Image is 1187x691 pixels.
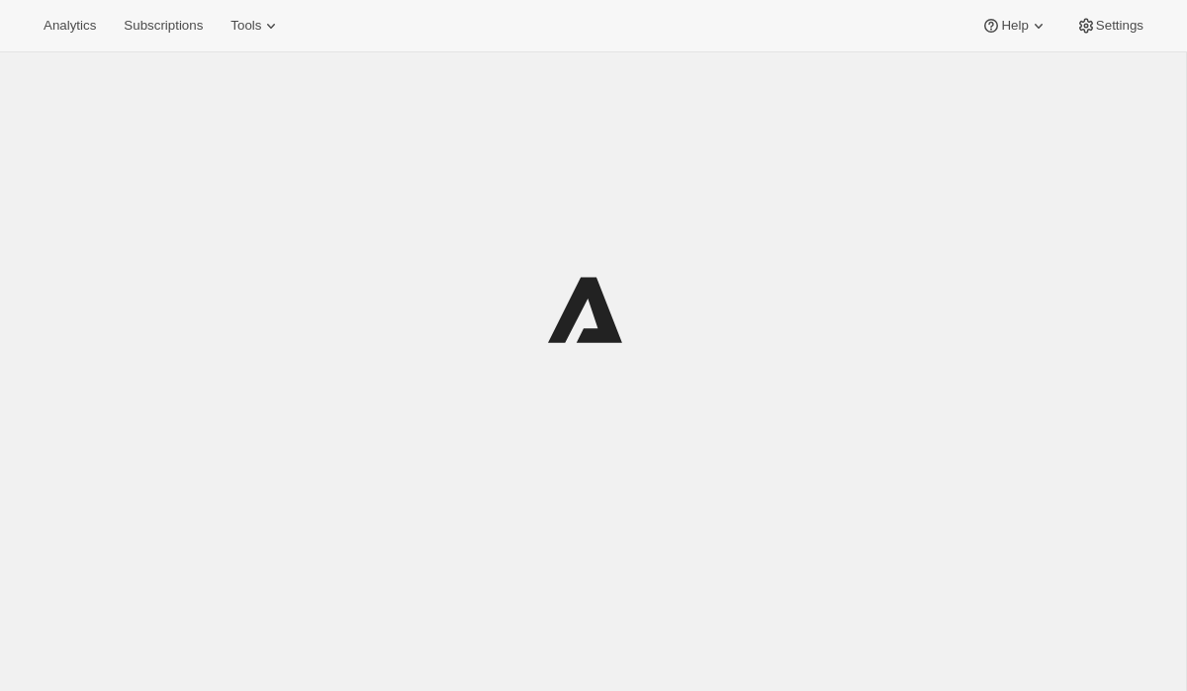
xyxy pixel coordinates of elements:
button: Tools [219,12,293,40]
span: Tools [230,18,261,34]
span: Analytics [44,18,96,34]
span: Help [1001,18,1028,34]
button: Subscriptions [112,12,215,40]
button: Help [969,12,1059,40]
span: Subscriptions [124,18,203,34]
span: Settings [1096,18,1143,34]
button: Analytics [32,12,108,40]
button: Settings [1064,12,1155,40]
